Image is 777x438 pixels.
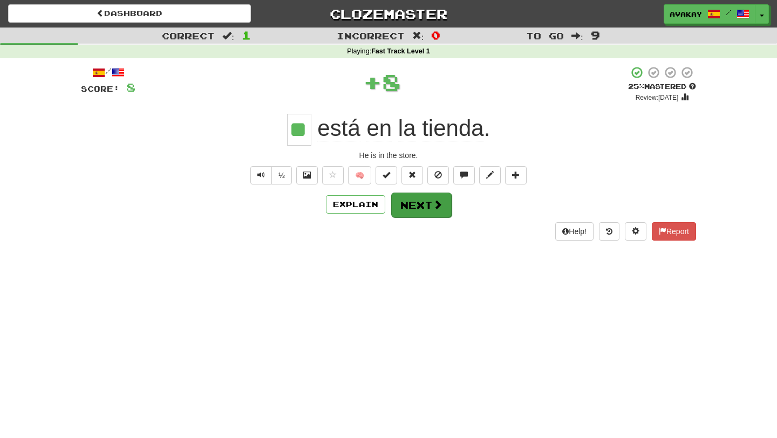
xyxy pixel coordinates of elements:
[222,31,234,40] span: :
[81,150,696,161] div: He is in the store.
[427,166,449,184] button: Ignore sentence (alt+i)
[348,166,371,184] button: 🧠
[628,82,696,92] div: Mastered
[526,30,564,41] span: To go
[311,115,490,141] span: .
[412,31,424,40] span: :
[250,166,272,184] button: Play sentence audio (ctl+space)
[422,115,483,141] span: tienda
[505,166,527,184] button: Add to collection (alt+a)
[591,29,600,42] span: 9
[652,222,696,241] button: Report
[271,166,292,184] button: ½
[571,31,583,40] span: :
[322,166,344,184] button: Favorite sentence (alt+f)
[401,166,423,184] button: Reset to 0% Mastered (alt+r)
[382,69,401,95] span: 8
[664,4,755,24] a: avakay /
[371,47,430,55] strong: Fast Track Level 1
[453,166,475,184] button: Discuss sentence (alt+u)
[555,222,594,241] button: Help!
[317,115,360,141] span: está
[162,30,215,41] span: Correct
[248,166,292,184] div: Text-to-speech controls
[337,30,405,41] span: Incorrect
[267,4,510,23] a: Clozemaster
[431,29,440,42] span: 0
[726,9,731,16] span: /
[636,94,679,101] small: Review: [DATE]
[599,222,619,241] button: Round history (alt+y)
[296,166,318,184] button: Show image (alt+x)
[398,115,416,141] span: la
[8,4,251,23] a: Dashboard
[81,84,120,93] span: Score:
[242,29,251,42] span: 1
[366,115,392,141] span: en
[81,66,135,79] div: /
[126,80,135,94] span: 8
[363,66,382,98] span: +
[391,193,452,217] button: Next
[326,195,385,214] button: Explain
[670,9,702,19] span: avakay
[376,166,397,184] button: Set this sentence to 100% Mastered (alt+m)
[628,82,644,91] span: 25 %
[479,166,501,184] button: Edit sentence (alt+d)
